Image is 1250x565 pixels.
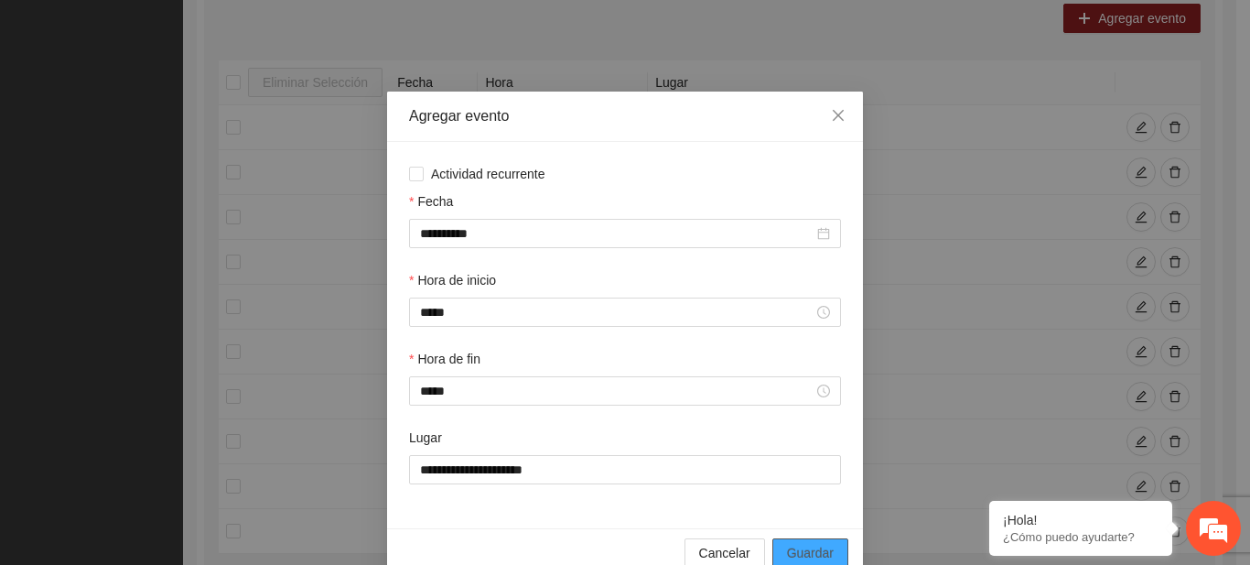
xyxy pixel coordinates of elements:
span: Estamos en línea. [106,180,253,365]
div: Chatee con nosotros ahora [95,93,307,117]
label: Hora de fin [409,349,480,369]
label: Lugar [409,428,442,448]
button: Close [814,92,863,141]
p: ¿Cómo puedo ayudarte? [1003,530,1158,544]
label: Hora de inicio [409,270,496,290]
span: Guardar [787,543,834,563]
span: Cancelar [699,543,750,563]
div: Minimizar ventana de chat en vivo [300,9,344,53]
textarea: Escriba su mensaje y pulse “Intro” [9,373,349,437]
div: Agregar evento [409,106,841,126]
span: close [831,108,846,123]
input: Hora de inicio [420,302,814,322]
input: Fecha [420,223,814,244]
label: Fecha [409,191,453,212]
div: ¡Hola! [1003,513,1158,527]
input: Hora de fin [420,381,814,401]
span: Actividad recurrente [424,164,553,184]
input: Lugar [409,455,841,484]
